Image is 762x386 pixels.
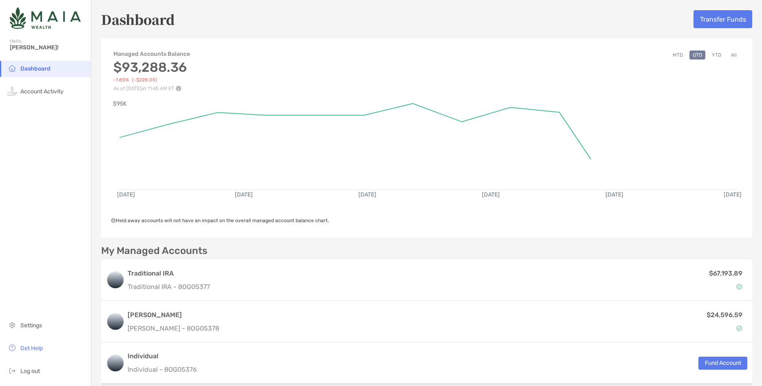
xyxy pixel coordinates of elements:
p: $24,596.59 [707,310,742,320]
img: household icon [7,63,17,73]
img: get-help icon [7,343,17,353]
span: -1.85% [113,77,129,83]
img: Zoe Logo [10,3,81,33]
button: All [728,51,740,60]
h3: [PERSON_NAME] [128,310,219,320]
span: Held away accounts will not have an impact on the overall managed account balance chart. [111,218,329,223]
img: logo account [107,313,124,330]
span: Account Activity [20,88,64,95]
img: Account Status icon [736,325,742,331]
img: Performance Info [176,86,181,91]
text: [DATE] [605,191,623,198]
text: [DATE] [117,191,135,198]
span: Log out [20,368,40,375]
button: Fund Account [698,357,747,370]
h3: $93,288.36 [113,60,191,75]
text: [DATE] [235,191,253,198]
button: MTD [669,51,686,60]
p: Individual - 8OG05376 [128,364,197,375]
button: Transfer Funds [694,10,752,28]
img: activity icon [7,86,17,96]
p: [PERSON_NAME] - 8OG05378 [128,323,219,333]
text: [DATE] [482,191,500,198]
span: [PERSON_NAME]! [10,44,86,51]
img: settings icon [7,320,17,330]
text: $95K [113,100,127,107]
h4: Managed Accounts Balance [113,51,191,57]
h5: Dashboard [101,10,175,29]
text: [DATE] [358,191,376,198]
button: QTD [689,51,705,60]
button: YTD [709,51,724,60]
p: As of [DATE] at 11:45 AM ET [113,86,191,91]
span: Settings [20,322,42,329]
span: Get Help [20,345,43,352]
p: $67,193.89 [709,268,742,278]
img: logo account [107,355,124,371]
img: logo account [107,272,124,288]
p: Traditional IRA - 8OG05377 [128,282,210,292]
img: Account Status icon [736,284,742,289]
h3: Individual [128,351,197,361]
p: My Managed Accounts [101,246,208,256]
span: (-$228.05) [132,77,157,83]
h3: Traditional IRA [128,269,210,278]
img: logout icon [7,366,17,375]
span: Dashboard [20,65,51,72]
text: [DATE] [724,191,742,198]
